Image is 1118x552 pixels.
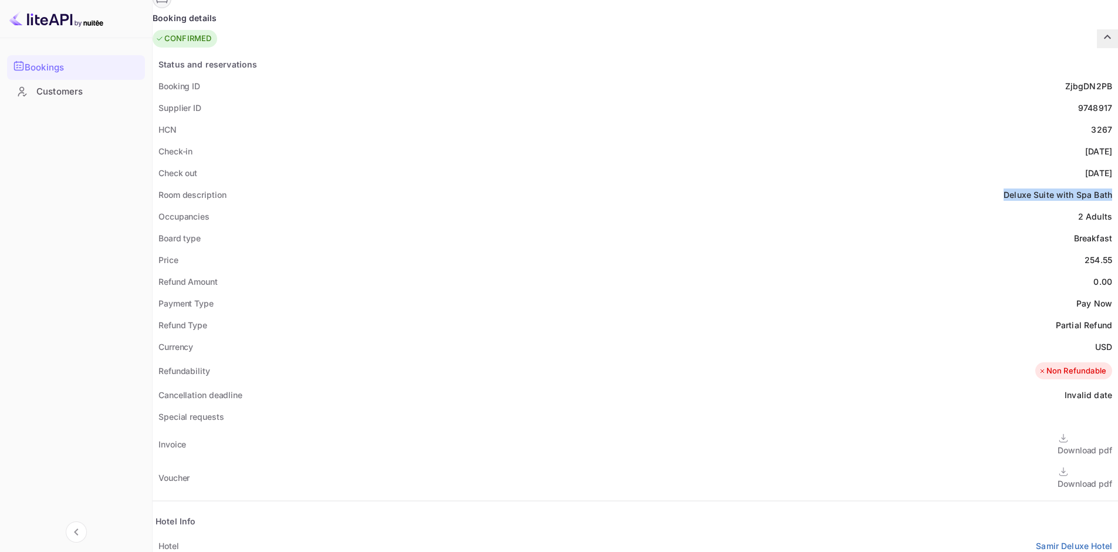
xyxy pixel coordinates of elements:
ya-tr-span: Bookings [25,61,64,75]
ya-tr-span: Cancellation deadline [158,390,242,400]
img: LiteAPI logo [9,9,103,28]
ya-tr-span: Download pdf [1058,479,1112,489]
ya-tr-span: Board type [158,233,201,243]
ya-tr-span: Hotel Info [156,516,196,526]
div: 9748917 [1078,102,1112,114]
ya-tr-span: Booking ID [158,81,200,91]
a: Customers [7,80,145,102]
ya-tr-span: Non Refundable [1046,365,1106,377]
ya-tr-span: ZjbgDN2PB [1065,81,1112,91]
a: Bookings [7,55,145,79]
ya-tr-span: Breakfast [1074,233,1112,243]
ya-tr-span: Occupancies [158,211,210,221]
div: 3267 [1091,123,1112,136]
ya-tr-span: Download pdf [1058,445,1112,455]
div: 0.00 [1093,275,1112,288]
ya-tr-span: Invalid date [1065,390,1112,400]
div: 254.55 [1085,254,1112,266]
ya-tr-span: Supplier ID [158,103,201,113]
ya-tr-span: Deluxe Suite with Spa Bath [1004,190,1112,200]
ya-tr-span: Special requests [158,412,224,422]
ya-tr-span: Room description [158,190,226,200]
ya-tr-span: Payment Type [158,298,214,308]
a: Samir Deluxe Hotel [1036,540,1112,552]
div: Bookings [7,55,145,80]
div: [DATE] [1085,167,1112,179]
ya-tr-span: Hotel [158,541,179,551]
ya-tr-span: CONFIRMED [164,33,211,45]
ya-tr-span: Currency [158,342,193,352]
ya-tr-span: Check-in [158,146,192,156]
ya-tr-span: Booking details [153,12,217,24]
ya-tr-span: HCN [158,124,177,134]
ya-tr-span: Check out [158,168,197,178]
div: [DATE] [1085,145,1112,157]
div: Customers [7,80,145,103]
ya-tr-span: Refund Amount [158,277,218,287]
ya-tr-span: Partial Refund [1056,320,1112,330]
ya-tr-span: Status and reservations [158,59,257,69]
ya-tr-span: Samir Deluxe Hotel [1036,541,1112,551]
ya-tr-span: Pay Now [1076,298,1112,308]
ya-tr-span: Voucher [158,473,190,483]
ya-tr-span: Price [158,255,178,265]
ya-tr-span: Customers [36,85,83,99]
ya-tr-span: 2 Adults [1078,211,1112,221]
ya-tr-span: Invoice [158,439,186,449]
ya-tr-span: Refund Type [158,320,207,330]
ya-tr-span: USD [1095,342,1112,352]
button: Collapse navigation [66,521,87,543]
ya-tr-span: Refundability [158,366,210,376]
